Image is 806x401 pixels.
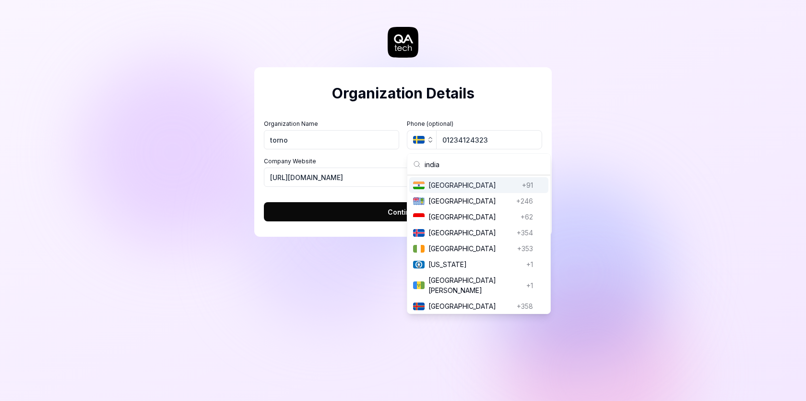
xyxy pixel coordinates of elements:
[428,275,522,295] span: [GEOGRAPHIC_DATA][PERSON_NAME]
[517,228,533,238] span: +354
[425,154,545,175] input: Search country...
[428,212,517,222] span: [GEOGRAPHIC_DATA]
[428,196,512,206] span: [GEOGRAPHIC_DATA]
[522,180,533,190] span: +91
[428,228,513,238] span: [GEOGRAPHIC_DATA]
[407,120,542,128] label: Phone (optional)
[388,207,419,217] span: Continue
[264,83,542,104] h2: Organization Details
[526,280,533,291] span: +1
[526,259,533,269] span: +1
[428,243,513,254] span: [GEOGRAPHIC_DATA]
[428,259,522,269] span: [US_STATE]
[516,196,533,206] span: +246
[428,301,513,311] span: [GEOGRAPHIC_DATA]
[264,120,399,128] label: Organization Name
[517,243,533,254] span: +353
[264,157,542,166] label: Company Website
[521,212,533,222] span: +62
[428,180,518,190] span: [GEOGRAPHIC_DATA]
[407,175,550,314] div: Suggestions
[264,202,542,221] button: Continue
[517,301,533,311] span: +358
[264,168,542,187] input: https://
